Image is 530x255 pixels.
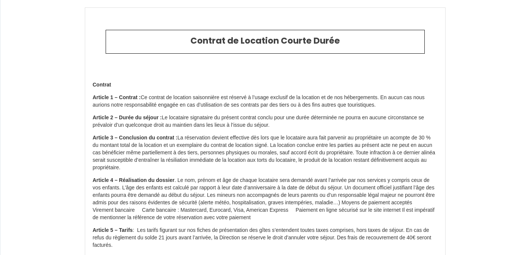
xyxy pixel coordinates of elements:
p: Ce contrat de location saisonnière est réservé à l’usage exclusif de la location et de nos héberg... [93,94,438,109]
strong: Article 1 – Contrat : [93,94,141,100]
strong: Contrat [93,82,111,88]
p: . Le nom, prénom et âge de chaque locataire sera demandé avant l’arrivée par nos services y compr... [93,177,438,221]
strong: Article 5 – Tarifs [93,227,133,233]
strong: Article 3 – Conclusion du contrat : [93,135,177,141]
strong: Article 4 – Réalisation du dossier [93,177,174,183]
strong: Article 2 – Durée du séjour : [93,114,162,120]
p: Le locataire signataire du présent contrat conclu pour une durée déterminée ne pourra en aucune c... [93,114,438,129]
p: : Les tarifs figurant sur nos fiches de présentation des gîtes s’entendent toutes taxes comprises... [93,227,438,249]
h2: Contrat de Location Courte Durée [112,36,419,46]
p: La réservation devient effective dès lors que le locataire aura fait parvenir au propriétaire un ... [93,134,438,171]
